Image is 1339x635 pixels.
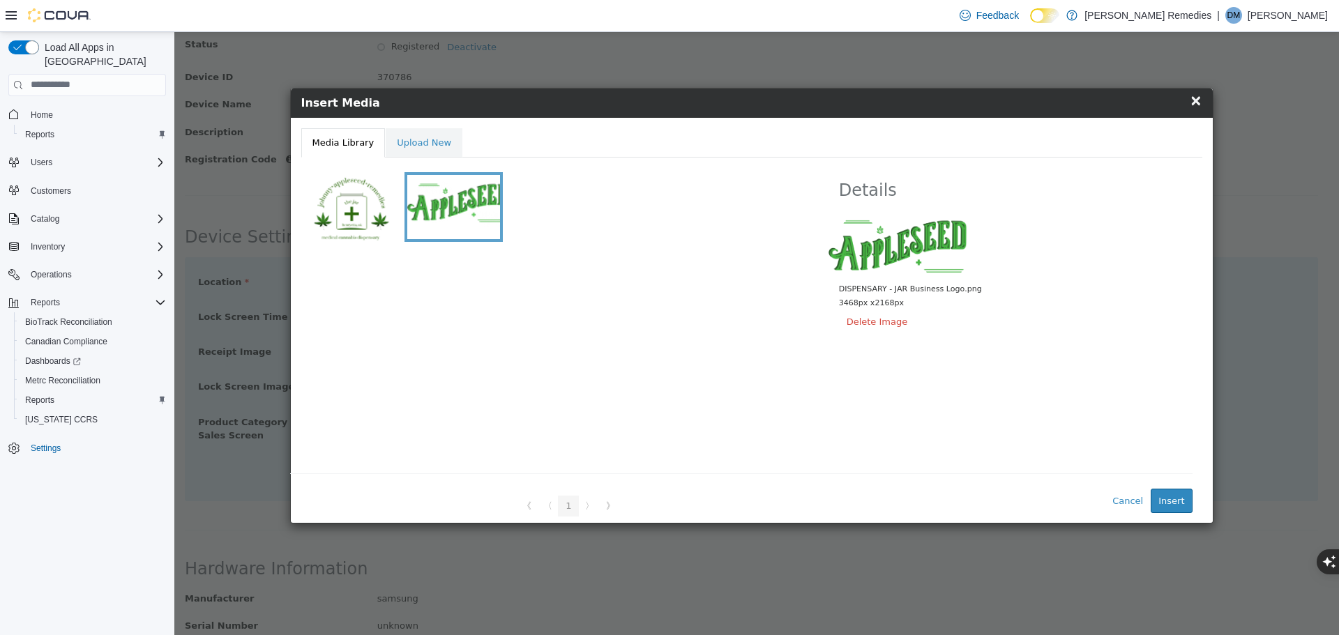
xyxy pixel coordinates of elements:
button: Users [3,153,172,172]
span: [US_STATE] CCRS [25,414,98,425]
button: Reports [14,390,172,410]
button: Reports [14,125,172,144]
span: BioTrack Reconciliation [25,316,112,328]
span: Customers [31,185,71,197]
nav: Complex example [8,99,166,495]
a: Media Library [127,96,211,125]
img: Cova [28,8,91,22]
button: Catalog [25,211,65,227]
a: Metrc Reconciliation [20,372,106,389]
span: Home [31,109,53,121]
span: Settings [25,439,166,457]
a: Dashboards [20,353,86,369]
div: Damon Mouss [1225,7,1242,24]
button: Customers [3,181,172,201]
span: Reports [25,294,166,311]
input: Dark Mode [1030,8,1059,23]
button: Metrc Reconciliation [14,371,172,390]
button: Users [25,154,58,171]
a: Home [25,107,59,123]
span: Settings [31,443,61,454]
span: Reports [20,392,166,408]
small: 2168 [700,266,720,275]
span: Canadian Compliance [25,336,107,347]
span: BioTrack Reconciliation [20,314,166,330]
button: Reports [3,293,172,312]
span: Feedback [976,8,1019,22]
p: [PERSON_NAME] Remedies [1084,7,1211,24]
span: Washington CCRS [20,411,166,428]
button: BioTrack Reconciliation [14,312,172,332]
button: Cancel [930,457,976,482]
a: Canadian Compliance [20,333,113,350]
h2: Details [665,149,723,167]
span: Canadian Compliance [20,333,166,350]
span: Operations [31,269,72,280]
h4: Insert Media [127,63,1028,79]
span: Metrc Reconciliation [20,372,166,389]
span: Catalog [25,211,166,227]
span: Reports [20,126,166,143]
span: Load All Apps in [GEOGRAPHIC_DATA] [39,40,166,68]
span: × [1015,60,1028,77]
p: | [1217,7,1220,24]
span: Inventory [31,241,65,252]
span: Reports [31,297,60,308]
span: Catalog [31,213,59,224]
button: Inventory [3,237,172,257]
span: Reports [25,395,54,406]
button: Operations [3,265,172,284]
small: px [720,266,730,275]
button: [US_STATE] CCRS [14,410,172,429]
button: Settings [3,438,172,458]
small: 3468 [665,266,684,275]
span: Dark Mode [1030,23,1031,24]
a: Reports [20,126,60,143]
button: Catalog [3,209,172,229]
button: Home [3,105,172,125]
span: Home [25,106,166,123]
span: Inventory [25,238,166,255]
span: Reports [25,129,54,140]
a: BioTrack Reconciliation [20,314,118,330]
a: Feedback [954,1,1024,29]
button: Reports [25,294,66,311]
button: Canadian Compliance [14,332,172,351]
button: Insert [976,457,1018,482]
span: Operations [25,266,166,283]
a: [US_STATE] CCRS [20,411,103,428]
a: Reports [20,392,60,408]
a: Upload New [211,96,288,125]
span: Metrc Reconciliation [25,375,100,386]
p: [PERSON_NAME] [1248,7,1328,24]
span: Dashboards [25,355,81,367]
button: Delete Image [665,277,741,303]
span: DM [1227,7,1241,24]
a: Customers [25,183,77,199]
button: Inventory [25,238,70,255]
small: DISPENSARY - JAR Business Logo.png [665,252,808,261]
span: Users [31,157,52,168]
span: Customers [25,182,166,199]
span: Users [25,154,166,171]
a: Settings [25,440,66,457]
button: Operations [25,266,77,283]
span: Dashboards [20,353,166,369]
a: Dashboards [14,351,172,371]
small: px x [684,266,701,275]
